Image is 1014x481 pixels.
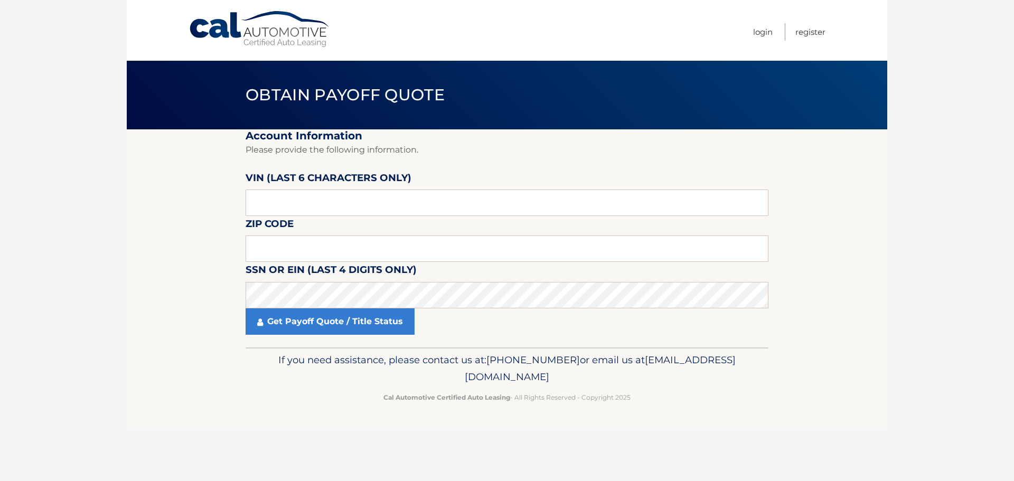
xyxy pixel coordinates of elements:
a: Register [795,23,825,41]
label: Zip Code [246,216,294,235]
label: VIN (last 6 characters only) [246,170,411,190]
a: Get Payoff Quote / Title Status [246,308,415,335]
span: [PHONE_NUMBER] [486,354,580,366]
label: SSN or EIN (last 4 digits only) [246,262,417,281]
a: Cal Automotive [189,11,331,48]
p: Please provide the following information. [246,143,768,157]
span: Obtain Payoff Quote [246,85,445,105]
strong: Cal Automotive Certified Auto Leasing [383,393,510,401]
h2: Account Information [246,129,768,143]
p: - All Rights Reserved - Copyright 2025 [252,392,762,403]
a: Login [753,23,773,41]
p: If you need assistance, please contact us at: or email us at [252,352,762,385]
